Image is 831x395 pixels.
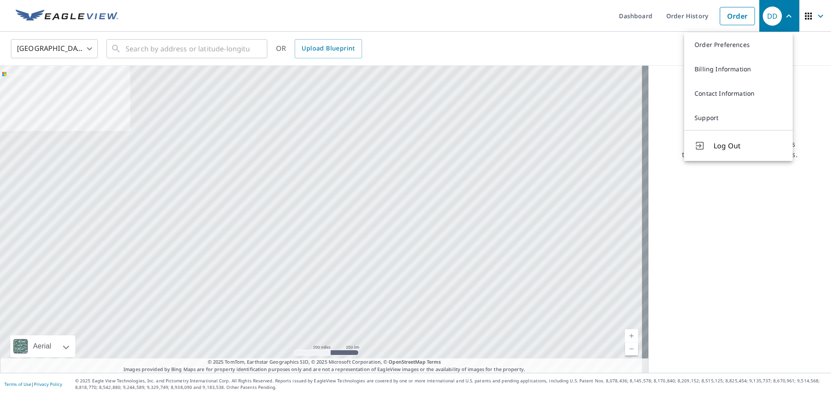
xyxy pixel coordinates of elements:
div: Aerial [10,335,75,357]
div: OR [276,39,362,58]
a: Support [684,106,793,130]
button: Log Out [684,130,793,161]
p: © 2025 Eagle View Technologies, Inc. and Pictometry International Corp. All Rights Reserved. Repo... [75,378,827,391]
p: Searching for a property address to view a list of available products. [681,139,798,160]
a: Current Level 5, Zoom Out [625,342,638,355]
a: Upload Blueprint [295,39,362,58]
a: Terms [427,358,441,365]
a: Privacy Policy [34,381,62,387]
span: © 2025 TomTom, Earthstar Geographics SIO, © 2025 Microsoft Corporation, © [208,358,441,366]
a: Terms of Use [4,381,31,387]
div: Aerial [30,335,54,357]
a: OpenStreetMap [389,358,425,365]
p: | [4,382,62,387]
input: Search by address or latitude-longitude [126,37,249,61]
a: Current Level 5, Zoom In [625,329,638,342]
div: DD [763,7,782,26]
a: Billing Information [684,57,793,81]
img: EV Logo [16,10,118,23]
span: Upload Blueprint [302,43,355,54]
a: Order Preferences [684,33,793,57]
a: Order [720,7,755,25]
span: Log Out [714,141,782,151]
a: Contact Information [684,81,793,106]
div: [GEOGRAPHIC_DATA] [11,37,98,61]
